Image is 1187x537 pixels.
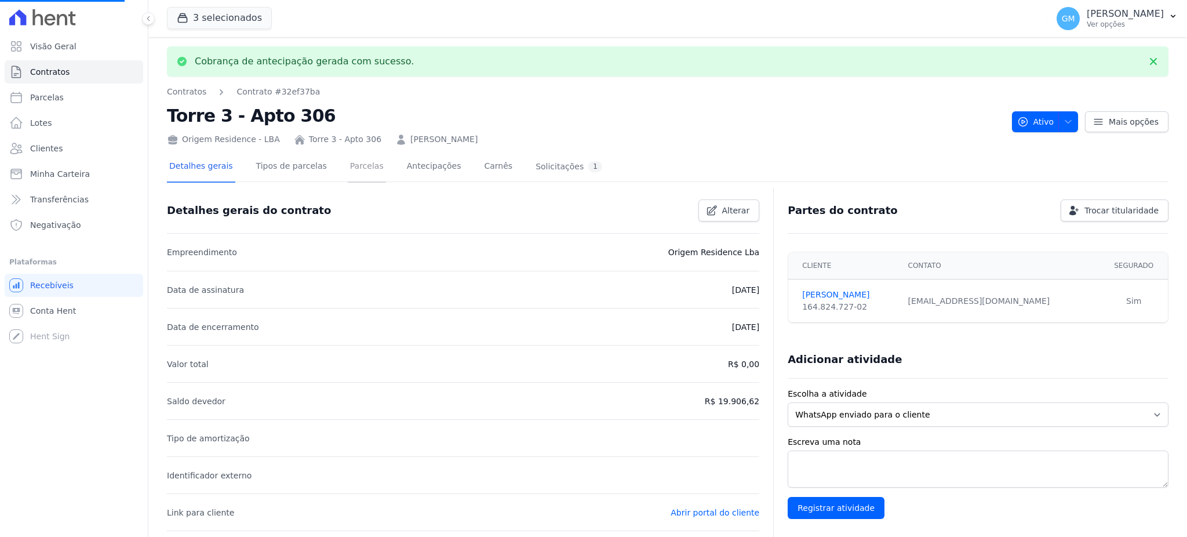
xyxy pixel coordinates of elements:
a: Abrir portal do cliente [671,508,759,517]
a: Parcelas [348,152,386,183]
button: Ativo [1012,111,1079,132]
p: Valor total [167,357,209,371]
a: Conta Hent [5,299,143,322]
a: Contratos [167,86,206,98]
span: Clientes [30,143,63,154]
input: Registrar atividade [788,497,884,519]
p: Cobrança de antecipação gerada com sucesso. [195,56,414,67]
p: Origem Residence Lba [668,245,760,259]
p: [DATE] [732,320,759,334]
p: R$ 0,00 [728,357,759,371]
button: GM [PERSON_NAME] Ver opções [1047,2,1187,35]
a: Alterar [698,199,760,222]
span: GM [1062,14,1075,23]
a: Negativação [5,213,143,237]
div: 164.824.727-02 [802,301,894,313]
p: Identificador externo [167,469,252,482]
a: Carnês [482,152,515,183]
a: Lotes [5,111,143,135]
a: Contratos [5,60,143,84]
p: Link para cliente [167,506,234,520]
span: Transferências [30,194,89,205]
span: Parcelas [30,92,64,103]
span: Negativação [30,219,81,231]
th: Segurado [1100,252,1168,280]
a: Contrato #32ef37ba [236,86,320,98]
h3: Detalhes gerais do contrato [167,204,331,217]
th: Cliente [788,252,901,280]
nav: Breadcrumb [167,86,320,98]
div: Origem Residence - LBA [167,133,280,146]
span: Recebíveis [30,280,74,291]
label: Escolha a atividade [788,388,1168,400]
h3: Adicionar atividade [788,353,902,367]
span: Lotes [30,117,52,129]
a: Clientes [5,137,143,160]
p: Ver opções [1087,20,1164,29]
a: Solicitações1 [533,152,605,183]
nav: Breadcrumb [167,86,1003,98]
label: Escreva uma nota [788,436,1168,448]
a: Trocar titularidade [1061,199,1168,222]
div: Plataformas [9,255,139,269]
a: Antecipações [405,152,464,183]
a: Parcelas [5,86,143,109]
span: Minha Carteira [30,168,90,180]
a: Transferências [5,188,143,211]
span: Alterar [722,205,750,216]
h3: Partes do contrato [788,204,898,217]
p: R$ 19.906,62 [705,394,759,408]
p: Data de assinatura [167,283,244,297]
span: Visão Geral [30,41,77,52]
p: Tipo de amortização [167,431,250,445]
a: Detalhes gerais [167,152,235,183]
td: Sim [1100,280,1168,323]
a: Tipos de parcelas [254,152,329,183]
h2: Torre 3 - Apto 306 [167,103,1003,129]
a: [PERSON_NAME] [802,289,894,301]
div: 1 [588,161,602,172]
p: Data de encerramento [167,320,259,334]
p: Empreendimento [167,245,237,259]
p: Saldo devedor [167,394,225,408]
a: Visão Geral [5,35,143,58]
span: Trocar titularidade [1084,205,1159,216]
a: Torre 3 - Apto 306 [309,133,381,146]
a: Mais opções [1085,111,1168,132]
div: [EMAIL_ADDRESS][DOMAIN_NAME] [908,295,1093,307]
p: [PERSON_NAME] [1087,8,1164,20]
button: 3 selecionados [167,7,272,29]
span: Ativo [1017,111,1054,132]
span: Mais opções [1109,116,1159,128]
span: Contratos [30,66,70,78]
th: Contato [901,252,1100,280]
p: [DATE] [732,283,759,297]
a: Minha Carteira [5,162,143,186]
div: Solicitações [536,161,602,172]
a: [PERSON_NAME] [410,133,478,146]
a: Recebíveis [5,274,143,297]
span: Conta Hent [30,305,76,317]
